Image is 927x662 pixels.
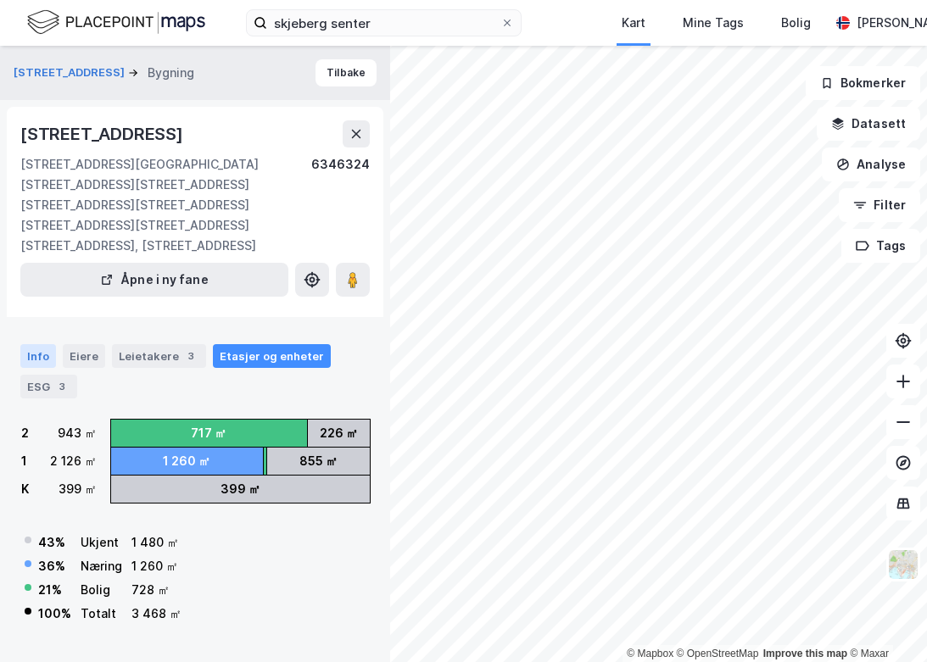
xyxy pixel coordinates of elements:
div: 226 ㎡ [320,423,358,443]
div: 3 [182,348,199,364]
div: Mine Tags [683,13,744,33]
div: 855 ㎡ [299,451,338,471]
div: 717 ㎡ [191,423,226,443]
div: Bolig [781,13,811,33]
a: OpenStreetMap [677,648,759,659]
iframe: Chat Widget [842,581,927,662]
div: 36 % [38,556,65,576]
div: 399 ㎡ [59,479,97,499]
div: [STREET_ADDRESS][GEOGRAPHIC_DATA][STREET_ADDRESS][STREET_ADDRESS][STREET_ADDRESS][STREET_ADDRESS]... [20,154,311,256]
div: 3 468 ㎡ [131,604,181,624]
button: Åpne i ny fane [20,263,288,297]
div: K [21,479,29,499]
div: 21 % [38,580,62,600]
div: Kart [622,13,645,33]
div: Bygning [148,63,194,83]
div: 2 126 ㎡ [50,451,97,471]
div: 1 [21,451,27,471]
div: 1 260 ㎡ [131,556,181,576]
div: 943 ㎡ [58,423,97,443]
div: 100 % [38,604,71,624]
div: 3 [53,378,70,395]
div: Næring [81,556,122,576]
div: ESG [20,375,77,398]
input: Søk på adresse, matrikkel, gårdeiere, leietakere eller personer [267,10,500,36]
button: Bokmerker [806,66,920,100]
div: 6346324 [311,154,370,256]
div: 1 260 ㎡ [163,451,210,471]
button: Tags [841,229,920,263]
button: Analyse [822,147,920,181]
div: 2 [21,423,29,443]
div: Totalt [81,604,122,624]
div: Bolig [81,580,122,600]
button: Tilbake [316,59,377,86]
div: Info [20,344,56,368]
div: [STREET_ADDRESS] [20,120,187,147]
a: Mapbox [627,648,673,659]
button: Filter [839,188,920,222]
div: 1 480 ㎡ [131,532,181,553]
div: Ukjent [81,532,122,553]
div: Eiere [63,344,105,368]
div: Etasjer og enheter [220,348,324,364]
div: 43 % [38,532,65,553]
div: 399 ㎡ [221,479,260,499]
a: Improve this map [763,648,847,659]
img: Z [887,548,919,581]
div: Leietakere [112,344,206,368]
button: Datasett [817,107,920,141]
div: 728 ㎡ [131,580,181,600]
img: logo.f888ab2527a4732fd821a326f86c7f29.svg [27,8,205,37]
button: [STREET_ADDRESS] [14,64,128,81]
